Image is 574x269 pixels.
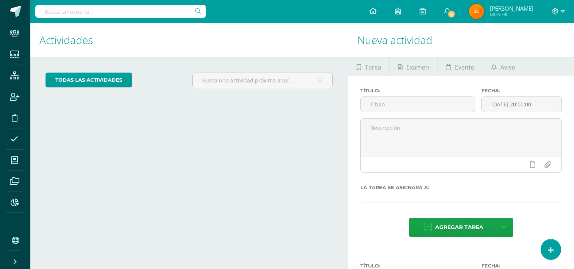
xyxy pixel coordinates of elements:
[481,88,562,93] label: Fecha:
[39,23,339,57] h1: Actividades
[360,185,562,190] label: La tarea se asignará a:
[482,97,561,112] input: Fecha de entrega
[438,57,483,76] a: Evento
[348,57,389,76] a: Tarea
[490,11,533,18] span: Mi Perfil
[46,73,132,87] a: todas las Actividades
[360,263,475,269] label: Título:
[35,5,206,18] input: Busca un usuario...
[360,88,475,93] label: Título:
[390,57,437,76] a: Examen
[365,58,381,76] span: Tarea
[481,263,562,269] label: Fecha:
[193,73,333,88] input: Busca una actividad próxima aquí...
[469,4,484,19] img: 2f9bf7627780f5c4287026a6f4e7cd36.png
[361,97,475,112] input: Título
[490,5,533,12] span: [PERSON_NAME]
[483,57,524,76] a: Aviso
[406,58,429,76] span: Examen
[435,218,483,237] span: Agregar tarea
[357,23,565,57] h1: Nueva actividad
[500,58,516,76] span: Aviso
[447,10,456,18] span: 6
[455,58,475,76] span: Evento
